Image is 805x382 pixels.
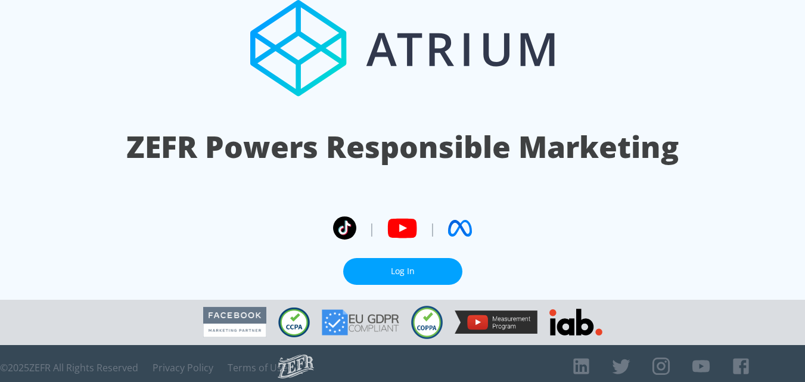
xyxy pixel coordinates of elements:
a: Privacy Policy [153,362,213,374]
img: Facebook Marketing Partner [203,307,266,337]
img: COPPA Compliant [411,306,443,339]
a: Log In [343,258,462,285]
h1: ZEFR Powers Responsible Marketing [126,126,679,167]
img: YouTube Measurement Program [455,310,537,334]
img: GDPR Compliant [322,309,399,336]
span: | [368,219,375,237]
span: | [429,219,436,237]
img: IAB [549,309,602,336]
img: CCPA Compliant [278,308,310,337]
a: Terms of Use [228,362,287,374]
